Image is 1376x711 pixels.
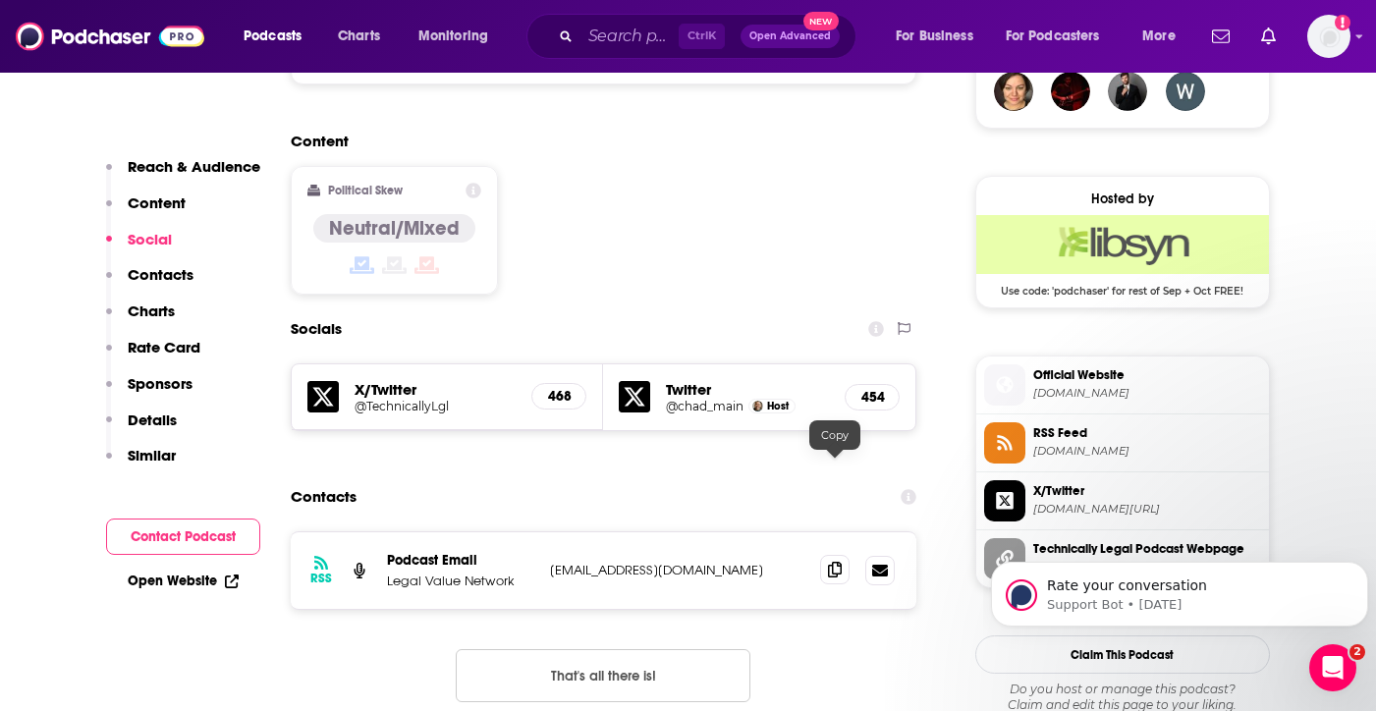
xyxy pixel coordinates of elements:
[355,380,517,399] h5: X/Twitter
[1033,386,1261,401] span: tlpodcast.com
[1033,444,1261,459] span: technicallylegal.libsyn.com
[1166,72,1205,111] img: weedloversusa
[994,72,1033,111] img: Mbarreca
[984,480,1261,521] a: X/Twitter[DOMAIN_NAME][URL]
[1307,15,1350,58] span: Logged in as AlkaNara
[1253,20,1284,53] a: Show notifications dropdown
[128,446,176,465] p: Similar
[976,274,1269,298] span: Use code: 'podchaser' for rest of Sep + Oct FREE!
[896,23,973,50] span: For Business
[983,520,1376,658] iframe: Intercom notifications message
[1033,482,1261,500] span: X/Twitter
[984,364,1261,406] a: Official Website[DOMAIN_NAME]
[1128,21,1200,52] button: open menu
[291,310,342,348] h2: Socials
[1033,424,1261,442] span: RSS Feed
[975,635,1270,674] button: Claim This Podcast
[1307,15,1350,58] img: User Profile
[1033,366,1261,384] span: Official Website
[355,399,517,413] a: @TechnicallyLgl
[1309,644,1356,691] iframe: Intercom live chat
[1142,23,1176,50] span: More
[128,301,175,320] p: Charts
[328,184,403,197] h2: Political Skew
[329,216,460,241] h4: Neutral/Mixed
[993,21,1128,52] button: open menu
[230,21,327,52] button: open menu
[975,682,1270,697] span: Do you host or manage this podcast?
[106,265,193,301] button: Contacts
[128,374,193,393] p: Sponsors
[106,374,193,410] button: Sponsors
[1307,15,1350,58] button: Show profile menu
[106,230,172,266] button: Social
[976,191,1269,207] div: Hosted by
[325,21,392,52] a: Charts
[291,132,902,150] h2: Content
[749,31,831,41] span: Open Advanced
[387,552,534,569] p: Podcast Email
[580,21,679,52] input: Search podcasts, credits, & more...
[128,230,172,248] p: Social
[106,193,186,230] button: Content
[1108,72,1147,111] img: JohirMia
[1006,23,1100,50] span: For Podcasters
[741,25,840,48] button: Open AdvancedNew
[976,215,1269,296] a: Libsyn Deal: Use code: 'podchaser' for rest of Sep + Oct FREE!
[106,157,260,193] button: Reach & Audience
[128,410,177,429] p: Details
[679,24,725,49] span: Ctrl K
[418,23,488,50] span: Monitoring
[1335,15,1350,30] svg: Add a profile image
[106,519,260,555] button: Contact Podcast
[106,446,176,482] button: Similar
[861,389,883,406] h5: 454
[456,649,750,702] button: Nothing here.
[548,388,570,405] h5: 468
[244,23,302,50] span: Podcasts
[128,338,200,356] p: Rate Card
[803,12,839,30] span: New
[405,21,514,52] button: open menu
[128,193,186,212] p: Content
[128,573,239,589] a: Open Website
[882,21,998,52] button: open menu
[291,478,357,516] h2: Contacts
[1204,20,1238,53] a: Show notifications dropdown
[106,410,177,447] button: Details
[984,422,1261,464] a: RSS Feed[DOMAIN_NAME]
[1051,72,1090,111] img: lolo96
[338,23,380,50] span: Charts
[809,420,860,450] div: Copy
[550,562,805,578] p: [EMAIL_ADDRESS][DOMAIN_NAME]
[666,380,829,399] h5: Twitter
[752,401,763,411] img: Chad Main
[128,265,193,284] p: Contacts
[767,400,789,412] span: Host
[666,399,743,413] a: @chad_main
[16,18,204,55] img: Podchaser - Follow, Share and Rate Podcasts
[387,573,534,589] p: Legal Value Network
[106,301,175,338] button: Charts
[545,14,875,59] div: Search podcasts, credits, & more...
[128,157,260,176] p: Reach & Audience
[1033,502,1261,517] span: twitter.com/TechnicallyLgl
[1349,644,1365,660] span: 2
[976,215,1269,274] img: Libsyn Deal: Use code: 'podchaser' for rest of Sep + Oct FREE!
[106,338,200,374] button: Rate Card
[310,571,332,586] h3: RSS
